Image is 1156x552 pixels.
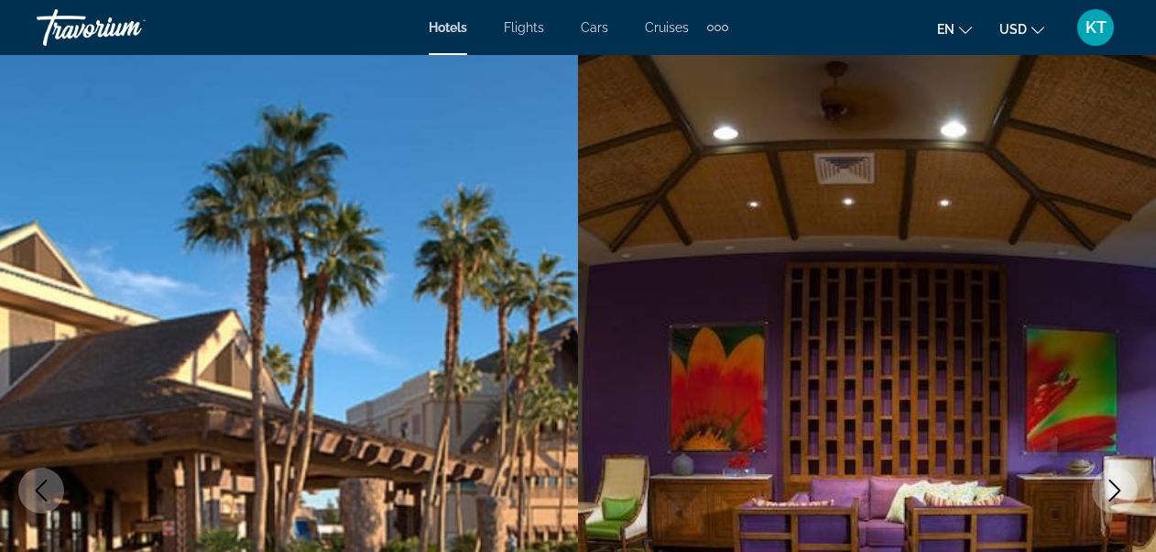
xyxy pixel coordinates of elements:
button: Next image [1092,468,1138,513]
button: Change currency [999,16,1044,42]
a: Hotels [429,20,467,35]
a: Cruises [645,20,689,35]
a: Flights [504,20,544,35]
a: Travorium [37,4,220,51]
span: USD [999,22,1027,37]
button: Change language [937,16,972,42]
a: Cars [581,20,608,35]
span: en [937,22,954,37]
button: Extra navigation items [707,13,728,42]
button: User Menu [1072,8,1119,47]
button: Previous image [18,468,64,513]
span: KT [1085,18,1107,37]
